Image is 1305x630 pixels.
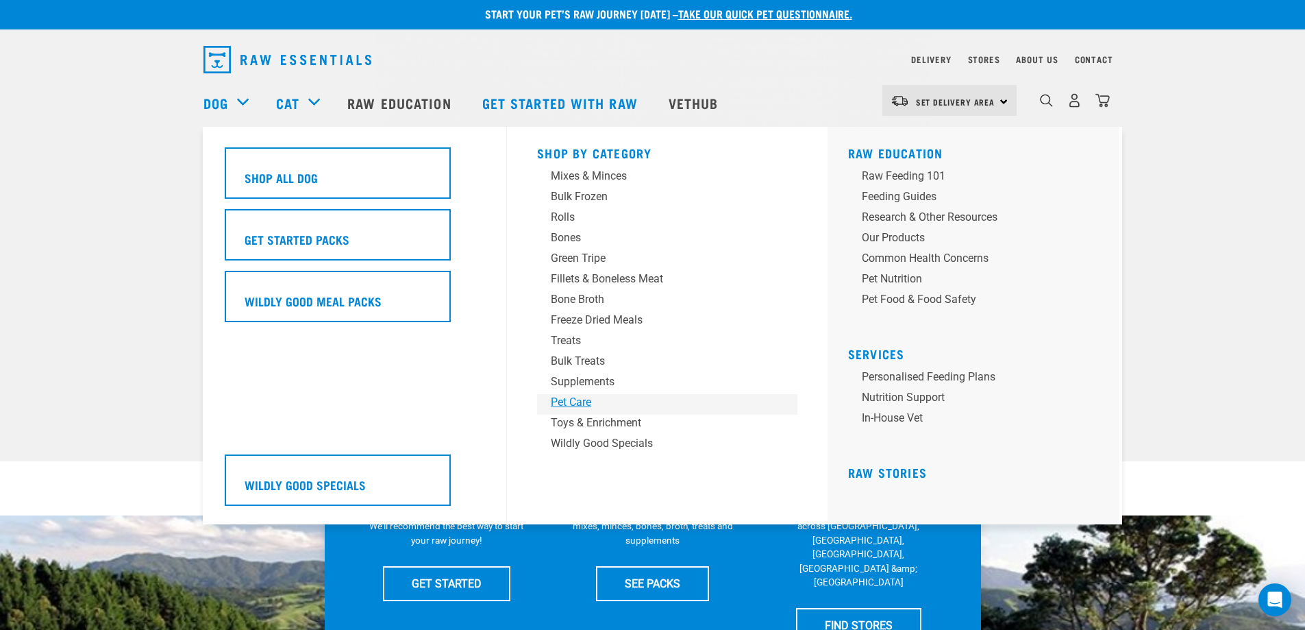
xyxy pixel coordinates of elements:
div: Open Intercom Messenger [1258,583,1291,616]
div: Raw Feeding 101 [862,168,1076,184]
div: Treats [551,332,765,349]
a: Toys & Enrichment [537,415,797,435]
div: Bulk Treats [551,353,765,369]
div: Freeze Dried Meals [551,312,765,328]
div: Our Products [862,230,1076,246]
a: Bones [537,230,797,250]
a: Supplements [537,374,797,394]
a: Get Started Packs [225,209,485,271]
a: Raw Feeding 101 [848,168,1108,189]
a: Personalised Feeding Plans [848,369,1108,389]
a: Wildly Good Meal Packs [225,271,485,332]
a: Delivery [911,57,951,62]
a: Treats [537,332,797,353]
h5: Wildly Good Meal Packs [245,292,382,310]
div: Rolls [551,209,765,226]
a: In-house vet [848,410,1108,431]
a: Common Health Concerns [848,250,1108,271]
a: Raw Education [334,75,468,130]
a: Cat [276,93,299,113]
h5: Shop All Dog [245,169,318,186]
div: Feeding Guides [862,189,1076,205]
h5: Wildly Good Specials [245,476,366,494]
img: user.png [1067,93,1082,108]
a: Rolls [537,209,797,230]
p: We have 17 stores specialising in raw pet food &amp; nutritional advice across [GEOGRAPHIC_DATA],... [778,492,939,590]
a: Dog [203,93,228,113]
a: Mixes & Minces [537,168,797,189]
a: Wildly Good Specials [537,435,797,456]
a: Get started with Raw [469,75,655,130]
a: Bone Broth [537,291,797,312]
nav: dropdown navigation [192,40,1113,79]
div: Fillets & Boneless Meat [551,271,765,287]
a: Nutrition Support [848,389,1108,410]
div: Research & Other Resources [862,209,1076,226]
div: Pet Food & Food Safety [862,291,1076,308]
img: home-icon@2x.png [1095,93,1110,108]
img: van-moving.png [891,95,909,107]
a: Contact [1075,57,1113,62]
a: Wildly Good Specials [225,455,485,516]
a: Shop All Dog [225,147,485,209]
a: Our Products [848,230,1108,250]
div: Pet Nutrition [862,271,1076,287]
a: Pet Nutrition [848,271,1108,291]
div: Bones [551,230,765,246]
a: Freeze Dried Meals [537,312,797,332]
a: Research & Other Resources [848,209,1108,230]
img: Raw Essentials Logo [203,46,371,73]
a: Stores [968,57,1000,62]
div: Wildly Good Specials [551,435,765,452]
a: Feeding Guides [848,189,1108,209]
div: Bulk Frozen [551,189,765,205]
a: Raw Stories [848,469,927,476]
a: SEE PACKS [596,566,709,601]
a: Green Tripe [537,250,797,271]
a: Pet Food & Food Safety [848,291,1108,312]
a: Bulk Treats [537,353,797,374]
div: Common Health Concerns [862,250,1076,267]
div: Mixes & Minces [551,168,765,184]
a: Fillets & Boneless Meat [537,271,797,291]
span: Set Delivery Area [916,99,995,104]
a: take our quick pet questionnaire. [678,10,852,16]
div: Green Tripe [551,250,765,267]
img: home-icon-1@2x.png [1040,94,1053,107]
div: Bone Broth [551,291,765,308]
a: About Us [1016,57,1058,62]
h5: Get Started Packs [245,230,349,248]
a: Pet Care [537,394,797,415]
h5: Services [848,347,1108,358]
a: GET STARTED [383,566,510,601]
div: Toys & Enrichment [551,415,765,431]
div: Supplements [551,374,765,390]
a: Bulk Frozen [537,189,797,209]
div: Pet Care [551,394,765,411]
a: Vethub [655,75,736,130]
a: Raw Education [848,149,943,156]
h5: Shop By Category [537,146,797,157]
